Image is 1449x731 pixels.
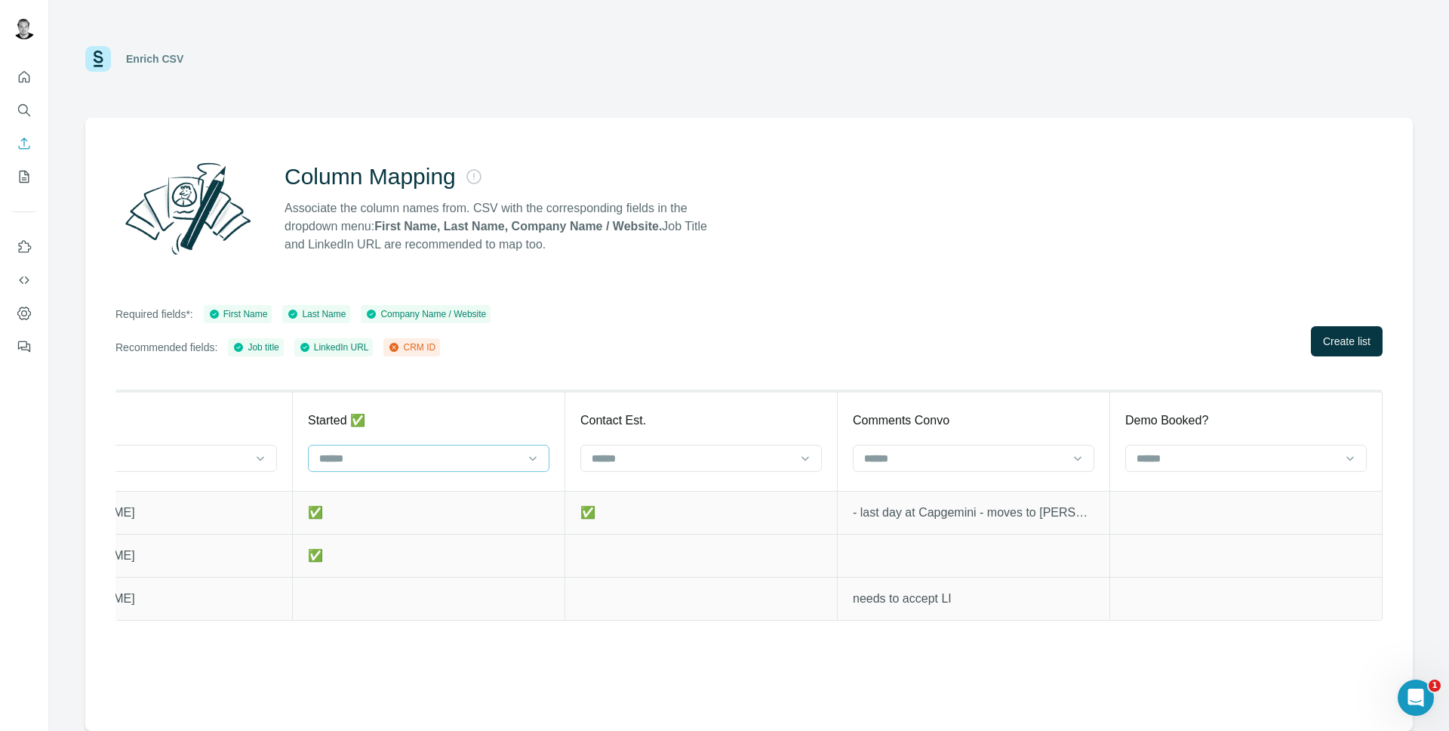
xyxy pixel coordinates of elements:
[115,154,260,263] img: Surfe Illustration - Column Mapping
[12,163,36,190] button: My lists
[85,46,111,72] img: Surfe Logo
[12,233,36,261] button: Use Surfe on LinkedIn
[853,590,1094,608] p: needs to accept LI
[853,504,1094,522] p: - last day at Capgemini - moves to [PERSON_NAME]
[232,341,278,354] div: Job title
[299,341,369,354] div: LinkedIn URL
[12,267,36,294] button: Use Surfe API
[285,163,456,190] h2: Column Mapping
[308,547,549,565] p: ✅
[1398,680,1434,716] iframe: Intercom live chat
[35,590,277,608] p: [PERSON_NAME]
[287,307,346,321] div: Last Name
[1125,412,1208,430] p: Demo Booked?
[1311,326,1383,356] button: Create list
[388,341,435,354] div: CRM ID
[308,412,365,430] p: Started ✅
[12,63,36,91] button: Quick start
[208,307,268,321] div: First Name
[12,130,36,157] button: Enrich CSV
[126,51,183,66] div: Enrich CSV
[374,220,662,233] strong: First Name, Last Name, Company Name / Website.
[853,412,949,430] p: Comments Convo
[12,97,36,124] button: Search
[12,15,36,39] img: Avatar
[1323,334,1371,349] span: Create list
[35,547,277,565] p: [PERSON_NAME]
[580,504,822,522] p: ✅
[35,504,277,522] p: [PERSON_NAME]
[12,333,36,360] button: Feedback
[115,307,193,322] p: Required fields*:
[308,504,549,522] p: ✅
[12,300,36,327] button: Dashboard
[580,412,646,430] p: Contact Est.
[1429,680,1441,692] span: 1
[285,199,721,254] p: Associate the column names from. CSV with the corresponding fields in the dropdown menu: Job Titl...
[365,307,486,321] div: Company Name / Website
[115,340,217,355] p: Recommended fields:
